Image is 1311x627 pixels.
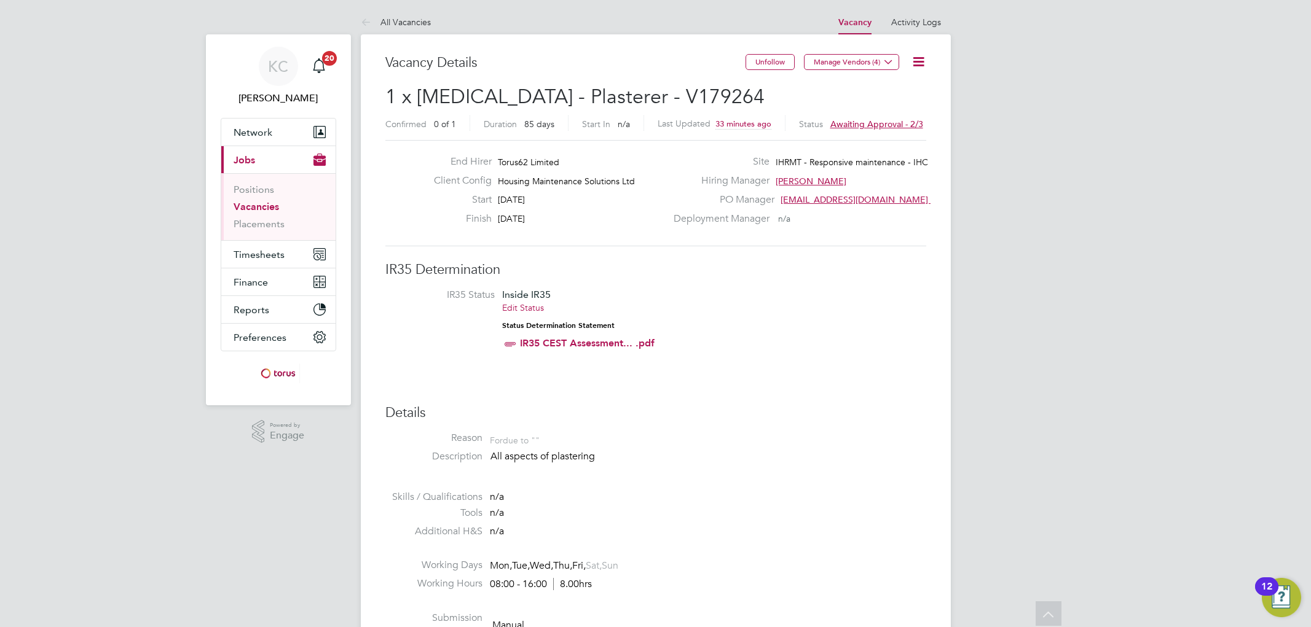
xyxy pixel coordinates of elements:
a: All Vacancies [361,17,431,28]
label: Last Updated [658,118,711,129]
a: 20 [307,47,331,86]
span: 8.00hrs [553,578,592,590]
button: Unfollow [746,54,795,70]
label: Description [385,450,482,463]
label: IR35 Status [398,289,495,302]
span: Timesheets [234,249,285,260]
span: Torus62 Limited [498,157,559,168]
span: Inside IR35 [502,289,551,300]
span: KC [268,58,288,74]
a: Vacancies [234,201,279,212]
label: Client Config [424,174,492,187]
h3: Details [385,404,926,422]
span: Tue, [512,559,530,572]
span: n/a [618,119,630,130]
a: Activity Logs [891,17,941,28]
label: Working Days [385,559,482,572]
button: Jobs [221,146,336,173]
span: 20 [322,51,337,66]
span: n/a [490,491,504,503]
label: Reason [385,432,482,445]
div: 12 [1261,586,1272,602]
label: Additional H&S [385,525,482,538]
label: Status [799,119,823,130]
a: Placements [234,218,285,230]
label: Site [666,155,770,168]
a: IR35 CEST Assessment... .pdf [520,337,655,349]
h3: Vacancy Details [385,54,746,72]
label: Deployment Manager [666,212,770,225]
label: Finish [424,212,492,225]
span: Finance [234,276,268,288]
button: Reports [221,296,336,323]
button: Network [221,119,336,146]
button: Finance [221,268,336,295]
span: 85 days [524,119,554,130]
span: 1 x [MEDICAL_DATA] - Plasterer - V179264 [385,85,765,109]
p: All aspects of plastering [490,450,926,463]
label: Hiring Manager [666,174,770,187]
span: Housing Maintenance Solutions Ltd [498,176,635,187]
div: 08:00 - 16:00 [490,578,592,591]
span: Engage [270,430,304,441]
label: Confirmed [385,119,427,130]
nav: Main navigation [206,34,351,405]
span: Fri, [572,559,586,572]
span: Network [234,127,272,138]
span: Powered by [270,420,304,430]
span: [PERSON_NAME] [776,176,846,187]
span: Reports [234,304,269,316]
div: For due to "" [490,432,540,446]
span: Jobs [234,154,255,166]
label: Duration [484,119,517,130]
span: Thu, [553,559,572,572]
span: Kirsty Coburn [221,91,336,106]
a: Edit Status [502,302,544,313]
span: Wed, [530,559,553,572]
a: Vacancy [838,17,872,28]
span: Sat, [586,559,602,572]
a: KC[PERSON_NAME] [221,47,336,106]
a: Positions [234,184,274,195]
span: n/a [778,213,790,224]
label: Tools [385,507,482,520]
label: End Hirer [424,155,492,168]
span: 33 minutes ago [715,119,771,129]
label: Skills / Qualifications [385,491,482,504]
span: Preferences [234,332,286,343]
label: Working Hours [385,577,482,590]
span: n/a [490,507,504,519]
button: Preferences [221,324,336,351]
span: 0 of 1 [434,119,456,130]
button: Manage Vendors (4) [804,54,899,70]
span: [DATE] [498,194,525,205]
h3: IR35 Determination [385,261,926,279]
button: Open Resource Center, 12 new notifications [1262,578,1301,617]
a: Powered byEngage [252,420,304,443]
span: IHRMT - Responsive maintenance - IHC [776,157,928,168]
span: [DATE] [498,213,525,224]
label: Start [424,193,492,206]
span: [EMAIL_ADDRESS][DOMAIN_NAME] working@torus.… [781,194,999,205]
span: Sun [602,559,618,572]
div: Jobs [221,173,336,240]
strong: Status Determination Statement [502,321,615,330]
a: Go to home page [221,364,336,383]
span: Mon, [490,559,512,572]
img: torus-logo-retina.png [256,364,299,383]
span: Awaiting approval - 2/3 [830,119,923,130]
span: n/a [490,525,504,537]
label: Start In [582,119,610,130]
label: PO Manager [666,193,774,206]
button: Timesheets [221,241,336,268]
